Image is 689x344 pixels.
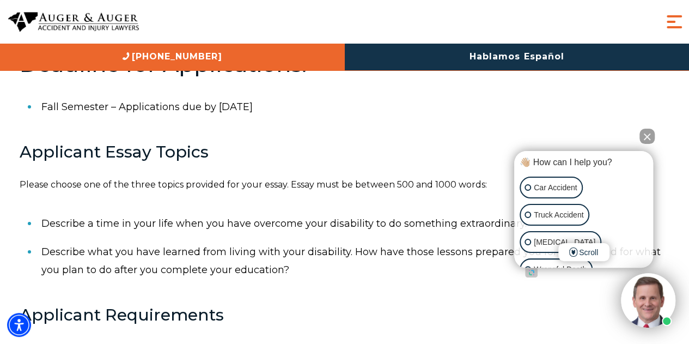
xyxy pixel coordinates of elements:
[534,208,583,222] p: Truck Accident
[41,93,670,121] li: Fall Semester – Applications due by [DATE]
[20,177,670,193] p: Please choose one of the three topics provided for your essay. Essay must be between 500 and 1000...
[558,243,609,261] span: Scroll
[517,156,650,168] div: 👋🏼 How can I help you?
[8,12,139,32] img: Auger & Auger Accident and Injury Lawyers Logo
[20,306,670,324] h3: Applicant Requirements
[534,236,595,249] p: [MEDICAL_DATA]
[20,143,670,161] h3: Applicant Essay Topics
[639,129,655,144] button: Close Intaker Chat Widget
[534,263,587,276] p: Wrongful Death
[41,238,670,284] li: Describe what you have learned from living with your disability. How have those lessons prepared ...
[7,313,31,337] div: Accessibility Menu
[525,268,538,277] a: Open intaker chat
[20,52,670,76] h2: Deadline for Applications:
[663,11,685,33] button: Menu
[534,181,577,195] p: Car Accident
[41,209,670,238] li: Describe a time in your life when you have overcome your disability to do something extraordinary.
[621,273,675,328] img: Intaker widget Avatar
